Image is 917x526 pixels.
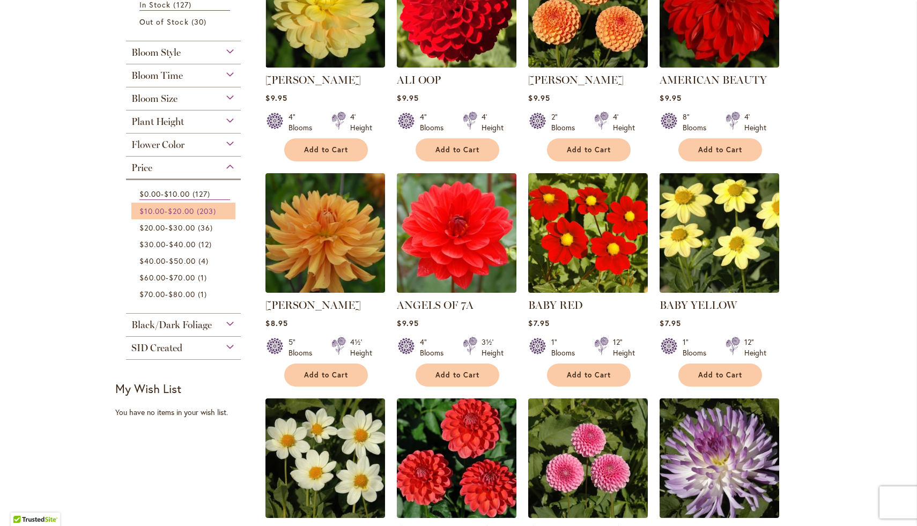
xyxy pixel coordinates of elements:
[551,112,581,133] div: 2" Blooms
[169,239,195,249] span: $40.00
[265,93,287,103] span: $9.95
[168,223,195,233] span: $30.00
[397,510,516,520] a: BENJAMIN MATTHEW
[265,285,385,295] a: ANDREW CHARLES
[139,239,230,250] a: $30.00-$40.00 12
[528,93,550,103] span: $9.95
[139,272,195,283] span: -
[660,510,779,520] a: BOLD ACCENT
[139,189,161,199] span: $0.00
[131,47,181,58] span: Bloom Style
[169,256,195,266] span: $50.00
[131,162,152,174] span: Price
[289,337,319,358] div: 5" Blooms
[139,289,165,299] span: $70.00
[198,239,215,250] span: 12
[284,138,368,161] button: Add to Cart
[397,60,516,70] a: ALI OOP
[191,16,209,27] span: 30
[660,73,767,86] a: AMERICAN BEAUTY
[131,70,183,82] span: Bloom Time
[683,112,713,133] div: 8" Blooms
[265,173,385,293] img: ANDREW CHARLES
[304,145,348,154] span: Add to Cart
[198,255,211,266] span: 4
[289,112,319,133] div: 4" Blooms
[397,93,418,103] span: $9.95
[397,398,516,518] img: BENJAMIN MATTHEW
[744,112,766,133] div: 4' Height
[660,398,779,518] img: BOLD ACCENT
[115,381,181,396] strong: My Wish List
[198,222,216,233] span: 36
[304,371,348,380] span: Add to Cart
[139,206,165,216] span: $10.00
[265,510,385,520] a: BAMBINO
[678,138,762,161] button: Add to Cart
[265,398,385,518] img: BAMBINO
[397,173,516,293] img: ANGELS OF 7A
[350,112,372,133] div: 4' Height
[551,337,581,358] div: 1" Blooms
[567,371,611,380] span: Add to Cart
[169,272,195,283] span: $70.00
[528,73,624,86] a: [PERSON_NAME]
[265,299,361,312] a: [PERSON_NAME]
[744,337,766,358] div: 12" Height
[164,189,189,199] span: $10.00
[613,112,635,133] div: 4' Height
[420,337,450,358] div: 4" Blooms
[198,272,210,283] span: 1
[265,60,385,70] a: AHOY MATEY
[131,116,184,128] span: Plant Height
[197,205,219,217] span: 203
[168,289,195,299] span: $80.00
[660,299,737,312] a: BABY YELLOW
[482,337,504,358] div: 3½' Height
[683,337,713,358] div: 1" Blooms
[350,337,372,358] div: 4½' Height
[139,272,166,283] span: $60.00
[265,318,287,328] span: $8.95
[139,223,165,233] span: $20.00
[547,364,631,387] button: Add to Cart
[139,16,230,27] a: Out of Stock 30
[660,285,779,295] a: BABY YELLOW
[528,318,549,328] span: $7.95
[139,289,195,299] span: -
[528,173,648,293] img: BABY RED
[139,239,166,249] span: $30.00
[139,288,230,300] a: $70.00-$80.00 1
[528,299,583,312] a: BABY RED
[397,73,441,86] a: ALI OOP
[528,60,648,70] a: AMBER QUEEN
[613,337,635,358] div: 12" Height
[397,299,474,312] a: ANGELS OF 7A
[139,206,194,216] span: -
[139,272,230,283] a: $60.00-$70.00 1
[397,318,418,328] span: $9.95
[139,239,196,249] span: -
[198,288,210,300] span: 1
[660,60,779,70] a: AMERICAN BEAUTY
[139,256,196,266] span: -
[420,112,450,133] div: 4" Blooms
[698,145,742,154] span: Add to Cart
[139,223,195,233] span: -
[139,222,230,233] a: $20.00-$30.00 36
[139,205,230,217] a: $10.00-$20.00 203
[131,139,184,151] span: Flower Color
[139,188,230,200] a: $0.00-$10.00 127
[567,145,611,154] span: Add to Cart
[435,145,479,154] span: Add to Cart
[139,256,166,266] span: $40.00
[547,138,631,161] button: Add to Cart
[139,255,230,266] a: $40.00-$50.00 4
[698,371,742,380] span: Add to Cart
[660,173,779,293] img: BABY YELLOW
[528,398,648,518] img: BETTY ANNE
[678,364,762,387] button: Add to Cart
[416,364,499,387] button: Add to Cart
[115,407,258,418] div: You have no items in your wish list.
[528,285,648,295] a: BABY RED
